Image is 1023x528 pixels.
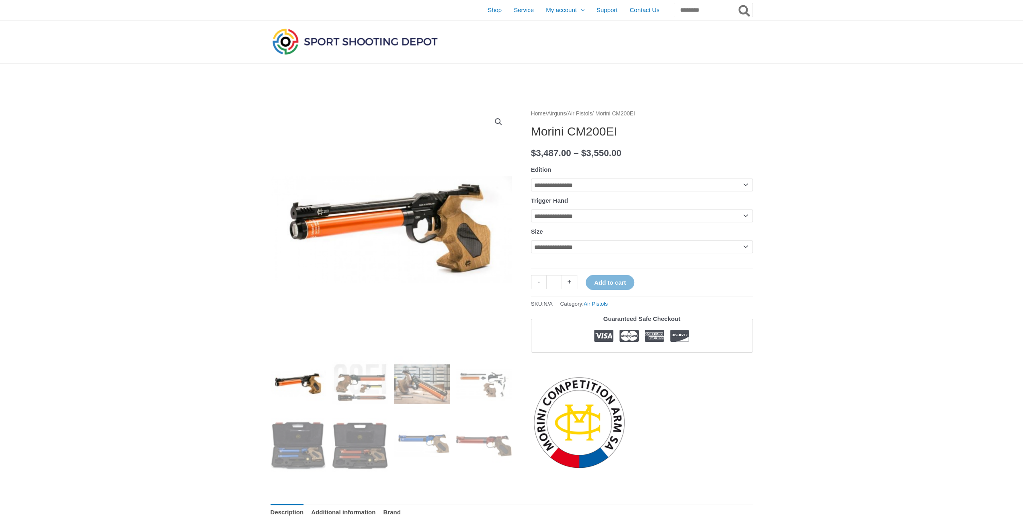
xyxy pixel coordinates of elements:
bdi: 3,550.00 [581,148,621,158]
img: CM200EI [271,109,512,350]
a: Home [531,111,546,117]
span: SKU: [531,299,553,309]
a: Air Pistols [568,111,592,117]
img: Morini CM200EI - Image 2 [332,356,388,412]
span: $ [581,148,586,158]
a: Air Pistols [584,301,608,307]
input: Product quantity [546,275,562,289]
img: Morini CM200EI - Image 7 [394,418,450,474]
bdi: 3,487.00 [531,148,571,158]
a: + [562,275,577,289]
a: - [531,275,546,289]
label: Edition [531,166,551,173]
button: Search [737,3,752,17]
label: Trigger Hand [531,197,568,204]
a: Airguns [547,111,566,117]
button: Add to cart [586,275,634,290]
img: CM200EI [271,356,326,412]
a: Additional information [311,504,375,521]
nav: Breadcrumb [531,109,753,119]
span: N/A [543,301,553,307]
a: Brand [383,504,400,521]
span: $ [531,148,536,158]
a: View full-screen image gallery [491,115,506,129]
img: Morini CM200EI - Image 3 [394,356,450,412]
img: Morini CM200EI - Image 5 [271,418,326,474]
span: Category: [560,299,608,309]
a: Description [271,504,304,521]
label: Size [531,228,543,235]
span: – [574,148,579,158]
iframe: Customer reviews powered by Trustpilot [531,359,753,368]
legend: Guaranteed Safe Checkout [600,313,684,325]
img: Morini CM200EI - Image 6 [332,418,388,474]
h1: Morini CM200EI [531,124,753,139]
img: Morini CM200EI - Image 4 [456,356,512,412]
img: Sport Shooting Depot [271,27,439,56]
a: Morini [531,374,627,471]
img: Morini CM200EI - Image 8 [456,418,512,474]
